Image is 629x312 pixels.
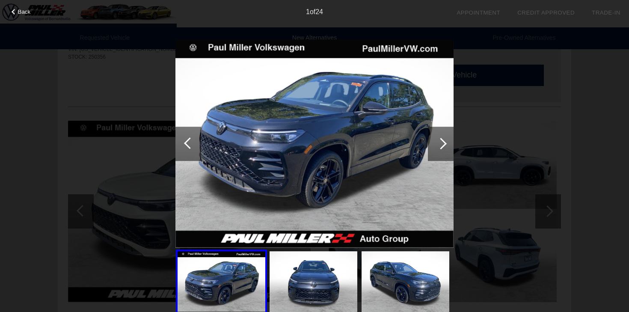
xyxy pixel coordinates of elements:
[592,9,620,16] a: Trade-In
[457,9,500,16] a: Appointment
[517,9,575,16] a: Credit Approved
[18,9,31,15] span: Back
[175,39,454,248] img: 3c21945921e326308d9b6c899fef0594x.jpg
[315,8,323,15] span: 24
[306,8,310,15] span: 1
